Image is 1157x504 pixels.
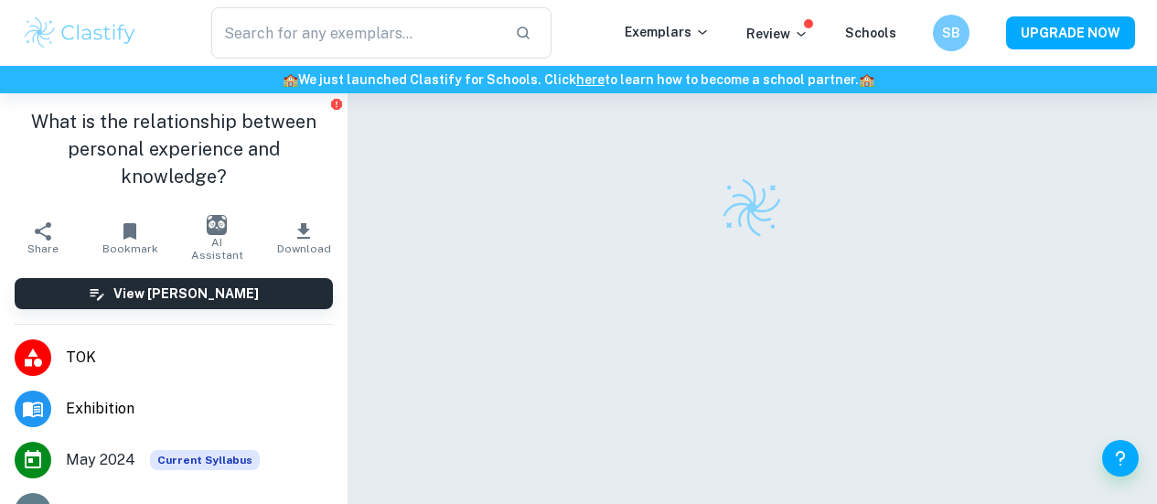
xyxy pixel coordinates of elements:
[22,15,138,51] img: Clastify logo
[15,108,333,190] h1: What is the relationship between personal experience and knowledge?
[845,26,896,40] a: Schools
[66,347,333,369] span: TOK
[261,212,348,263] button: Download
[66,398,333,420] span: Exhibition
[102,242,158,255] span: Bookmark
[933,15,970,51] button: SB
[283,72,298,87] span: 🏫
[27,242,59,255] span: Share
[625,22,710,42] p: Exemplars
[4,70,1153,90] h6: We just launched Clastify for Schools. Click to learn how to become a school partner.
[211,7,500,59] input: Search for any exemplars...
[174,212,261,263] button: AI Assistant
[330,97,344,111] button: Report issue
[15,278,333,309] button: View [PERSON_NAME]
[746,24,809,44] p: Review
[207,215,227,235] img: AI Assistant
[66,449,135,471] span: May 2024
[150,450,260,470] div: This exemplar is based on the current syllabus. Feel free to refer to it for inspiration/ideas wh...
[720,176,784,240] img: Clastify logo
[150,450,260,470] span: Current Syllabus
[859,72,874,87] span: 🏫
[277,242,331,255] span: Download
[941,23,962,43] h6: SB
[1102,440,1139,477] button: Help and Feedback
[1006,16,1135,49] button: UPGRADE NOW
[576,72,605,87] a: here
[113,284,259,304] h6: View [PERSON_NAME]
[87,212,174,263] button: Bookmark
[185,236,250,262] span: AI Assistant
